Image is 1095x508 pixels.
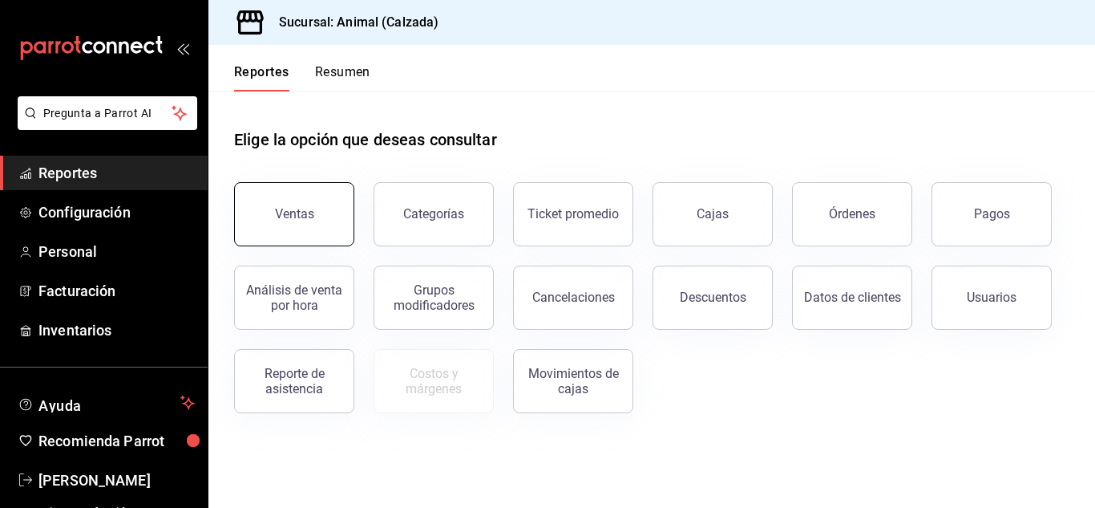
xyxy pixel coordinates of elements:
h1: Elige la opción que deseas consultar [234,128,497,152]
button: Ventas [234,182,354,246]
div: Usuarios [967,290,1016,305]
span: Recomienda Parrot [38,430,195,452]
button: Análisis de venta por hora [234,266,354,330]
span: Inventarios [38,319,195,341]
button: Pagos [931,182,1052,246]
button: Contrata inventarios para ver este reporte [374,349,494,413]
div: Datos de clientes [804,290,901,305]
button: Órdenes [792,182,912,246]
div: Cajas [697,205,729,224]
button: Datos de clientes [792,266,912,330]
button: Categorías [374,182,494,246]
div: Ventas [275,206,314,221]
span: Configuración [38,201,195,223]
span: Reportes [38,162,195,184]
button: open_drawer_menu [176,42,189,55]
button: Grupos modificadores [374,266,494,330]
span: Facturación [38,280,195,302]
div: navigation tabs [234,64,370,91]
a: Pregunta a Parrot AI [11,116,197,133]
span: Personal [38,241,195,262]
div: Grupos modificadores [384,282,483,313]
a: Cajas [653,182,773,246]
button: Ticket promedio [513,182,633,246]
div: Órdenes [829,206,875,221]
div: Análisis de venta por hora [244,282,344,313]
div: Descuentos [680,290,746,305]
div: Reporte de asistencia [244,366,344,396]
span: [PERSON_NAME] [38,469,195,491]
button: Movimientos de cajas [513,349,633,413]
div: Cancelaciones [532,290,615,305]
div: Movimientos de cajas [523,366,623,396]
div: Ticket promedio [527,206,619,221]
button: Reportes [234,64,289,91]
span: Pregunta a Parrot AI [43,105,172,122]
button: Descuentos [653,266,773,330]
button: Resumen [315,64,370,91]
div: Costos y márgenes [384,366,483,396]
button: Reporte de asistencia [234,349,354,413]
button: Usuarios [931,266,1052,330]
span: Ayuda [38,393,174,412]
h3: Sucursal: Animal (Calzada) [266,13,438,32]
div: Categorías [403,206,464,221]
button: Cancelaciones [513,266,633,330]
button: Pregunta a Parrot AI [18,96,197,130]
div: Pagos [974,206,1010,221]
